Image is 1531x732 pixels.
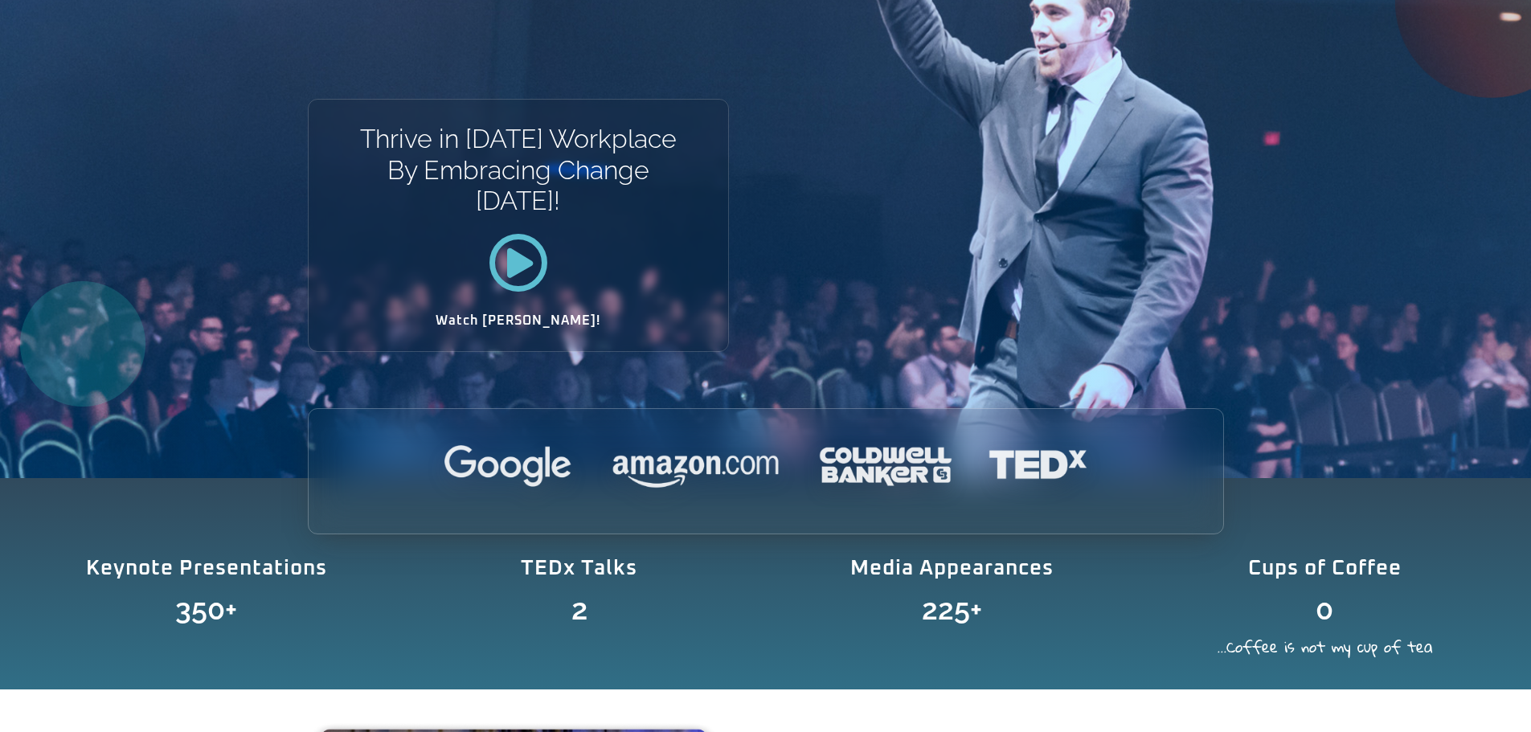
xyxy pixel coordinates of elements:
[970,595,1126,624] span: +
[405,542,754,595] div: TEDx Talks
[922,595,970,624] span: 225
[571,595,587,624] span: 2
[358,124,677,216] h1: Thrive in [DATE] Workplace By Embracing Change [DATE]!
[1316,595,1333,624] span: 0
[778,542,1127,595] div: Media Appearances
[1150,542,1499,595] div: Cups of Coffee
[225,595,380,624] span: +
[1150,640,1499,654] h2: ...Coffee is not my cup of tea
[32,542,381,595] div: Keynote Presentations
[365,314,672,327] h2: Watch [PERSON_NAME]!
[175,595,225,624] span: 350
